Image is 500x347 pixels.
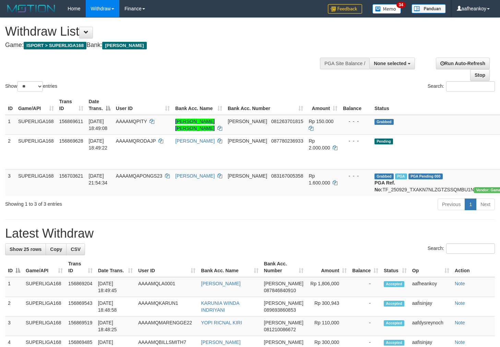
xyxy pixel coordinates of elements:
[5,227,495,240] h1: Latest Withdraw
[175,119,215,131] a: [PERSON_NAME] [PERSON_NAME]
[452,258,495,277] th: Action
[71,247,81,252] span: CSV
[66,258,95,277] th: Trans ID: activate to sort column ascending
[228,173,267,179] span: [PERSON_NAME]
[113,95,172,115] th: User ID: activate to sort column ascending
[15,95,57,115] th: Game/API: activate to sort column ascending
[384,281,404,287] span: Accepted
[455,300,465,306] a: Note
[24,42,86,49] span: ISPORT > SUPERLIGA168
[23,316,66,336] td: SUPERLIGA168
[175,138,215,144] a: [PERSON_NAME]
[5,3,57,14] img: MOTION_logo.png
[306,277,349,297] td: Rp 1,806,000
[264,339,303,345] span: [PERSON_NAME]
[5,169,15,196] td: 3
[374,139,393,144] span: Pending
[409,258,452,277] th: Op: activate to sort column ascending
[23,277,66,297] td: SUPERLIGA168
[5,115,15,135] td: 1
[455,339,465,345] a: Note
[15,169,57,196] td: SUPERLIGA168
[343,137,369,144] div: - - -
[261,258,306,277] th: Bank Acc. Number: activate to sort column ascending
[408,173,443,179] span: PGA Pending
[271,138,303,144] span: Copy 087780236933 to clipboard
[225,95,306,115] th: Bank Acc. Number: activate to sort column ascending
[10,247,41,252] span: Show 25 rows
[201,300,239,313] a: KARUNIA WINDA INDRIYANI
[396,2,406,8] span: 34
[66,316,95,336] td: 156869519
[135,277,198,297] td: AAAAMQLA0001
[5,277,23,297] td: 1
[66,243,85,255] a: CSV
[46,243,67,255] a: Copy
[436,58,490,69] a: Run Auto-Refresh
[102,42,146,49] span: [PERSON_NAME]
[309,119,333,124] span: Rp 150.000
[349,297,381,316] td: -
[374,119,394,125] span: Grabbed
[455,281,465,286] a: Note
[428,81,495,92] label: Search:
[409,297,452,316] td: aafisinjay
[228,138,267,144] span: [PERSON_NAME]
[201,339,240,345] a: [PERSON_NAME]
[95,316,135,336] td: [DATE] 18:48:25
[374,180,395,192] b: PGA Ref. No:
[15,115,57,135] td: SUPERLIGA168
[264,307,296,313] span: Copy 089693860853 to clipboard
[116,119,147,124] span: AAAAMQPITY
[369,58,415,69] button: None selected
[135,258,198,277] th: User ID: activate to sort column ascending
[5,81,57,92] label: Show entries
[264,327,296,332] span: Copy 081210086672 to clipboard
[409,316,452,336] td: aafdysreynoch
[343,118,369,125] div: - - -
[320,58,369,69] div: PGA Site Balance /
[5,198,203,207] div: Showing 1 to 3 of 3 entries
[309,173,330,186] span: Rp 1.600.000
[175,173,215,179] a: [PERSON_NAME]
[5,42,326,49] h4: Game: Bank:
[5,297,23,316] td: 2
[59,138,83,144] span: 156869628
[374,61,406,66] span: None selected
[201,281,240,286] a: [PERSON_NAME]
[198,258,261,277] th: Bank Acc. Name: activate to sort column ascending
[374,173,394,179] span: Grabbed
[135,316,198,336] td: AAAAMQMARENGGE22
[135,297,198,316] td: AAAAMQKARUN1
[349,316,381,336] td: -
[384,340,404,346] span: Accepted
[5,25,326,38] h1: Withdraw List
[328,4,362,14] img: Feedback.jpg
[343,172,369,179] div: - - -
[446,81,495,92] input: Search:
[264,288,296,293] span: Copy 087846840910 to clipboard
[381,258,409,277] th: Status: activate to sort column ascending
[264,281,303,286] span: [PERSON_NAME]
[5,95,15,115] th: ID
[470,69,490,81] a: Stop
[89,173,108,186] span: [DATE] 21:54:34
[438,199,465,210] a: Previous
[306,316,349,336] td: Rp 110,000
[409,277,452,297] td: aafheankoy
[5,243,46,255] a: Show 25 rows
[446,243,495,254] input: Search:
[264,300,303,306] span: [PERSON_NAME]
[5,258,23,277] th: ID: activate to sort column descending
[349,277,381,297] td: -
[95,258,135,277] th: Date Trans.: activate to sort column ascending
[271,173,303,179] span: Copy 083167005358 to clipboard
[428,243,495,254] label: Search:
[271,119,303,124] span: Copy 081263701815 to clipboard
[172,95,225,115] th: Bank Acc. Name: activate to sort column ascending
[23,297,66,316] td: SUPERLIGA168
[89,119,108,131] span: [DATE] 18:49:08
[395,173,407,179] span: Marked by aafchhiseyha
[95,277,135,297] td: [DATE] 18:49:45
[15,134,57,169] td: SUPERLIGA168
